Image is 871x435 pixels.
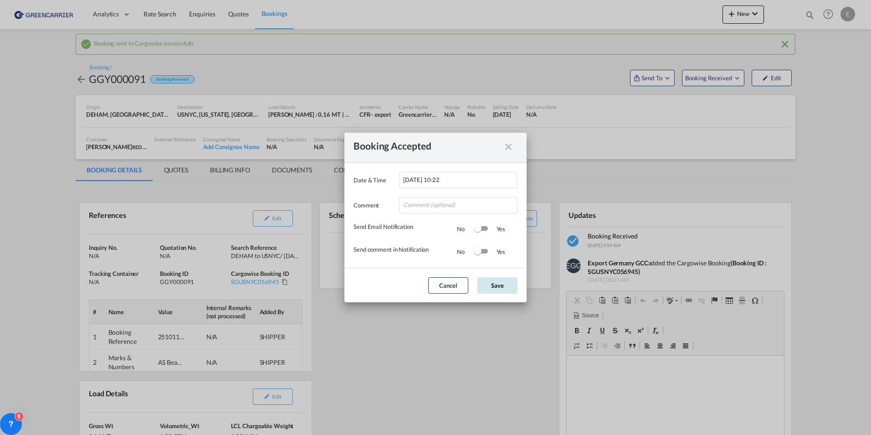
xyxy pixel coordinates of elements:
label: Comment [354,201,395,210]
div: Send comment in Notification [354,245,457,259]
div: Yes [487,224,506,233]
button: Cancel [428,277,468,294]
md-dialog: Date & ... [344,133,527,302]
div: No [457,224,474,233]
div: No [457,247,474,256]
button: Save [477,277,517,294]
label: Date & Time [354,176,395,185]
div: Booking Accepted [354,142,501,153]
md-switch: Switch 1 [474,222,487,236]
input: Comment (optional) [399,197,517,213]
body: Editor, editor2 [9,9,208,19]
md-switch: Switch 2 [474,245,487,259]
input: Enter Date & Time [399,172,517,188]
div: Yes [487,247,506,256]
div: Send Email Notification [354,222,457,236]
md-icon: icon-close fg-AAA8AD cursor [503,145,514,156]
